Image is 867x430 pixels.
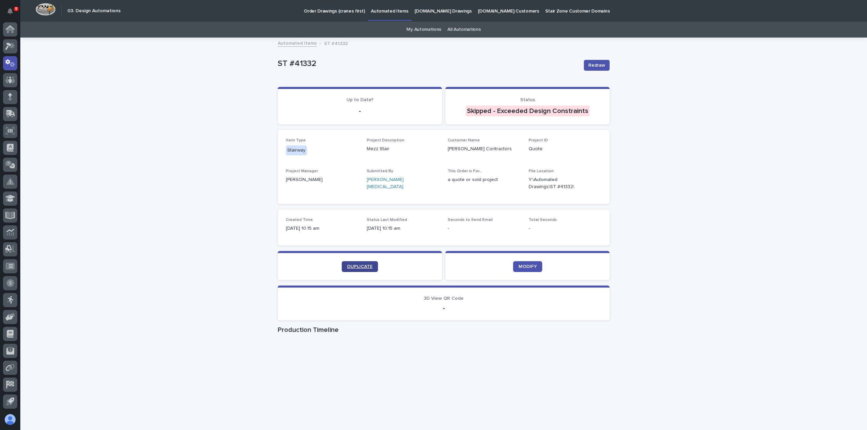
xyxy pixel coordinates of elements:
[448,218,493,222] span: Seconds to Send Email
[519,264,537,269] span: MODIFY
[3,4,17,18] button: Notifications
[529,145,601,153] p: Quote
[367,176,440,190] a: [PERSON_NAME][MEDICAL_DATA]
[286,176,359,183] p: [PERSON_NAME]
[448,145,521,153] p: [PERSON_NAME] Contractors
[286,225,359,232] p: [DATE] 10:15 am
[520,97,535,102] span: Status
[67,8,121,14] h2: 03. Design Automations
[448,138,480,142] span: Customer Name
[529,225,601,232] p: -
[588,62,605,69] span: Redraw
[367,218,407,222] span: Status Last Modified
[36,3,56,16] img: Workspace Logo
[367,138,404,142] span: Project Description
[278,326,610,334] h1: Production Timeline
[448,169,482,173] span: This Order is For...
[448,225,521,232] p: -
[8,8,17,19] div: Notifications9
[367,225,440,232] p: [DATE] 10:15 am
[529,218,557,222] span: Total Seconds
[286,169,318,173] span: Project Manager
[286,218,313,222] span: Created Time
[529,138,548,142] span: Project ID
[286,138,306,142] span: Item Type
[367,145,440,153] p: Mezz Stair
[466,106,590,116] div: Skipped - Exceeded Design Constraints
[513,261,542,272] a: MODIFY
[584,60,610,71] button: Redraw
[347,264,373,269] span: DUPLICATE
[286,304,601,312] p: -
[342,261,378,272] a: DUPLICATE
[15,6,17,11] p: 9
[529,176,585,190] : Y:\Automated Drawings\ST #41332\
[424,296,464,301] span: 3D View QR Code
[406,22,441,38] a: My Automations
[278,59,578,69] p: ST #41332
[286,107,434,115] p: -
[529,169,554,173] span: File Location
[448,176,521,183] p: a quote or sold project
[324,39,348,47] p: ST #41332
[278,39,317,47] a: Automated Items
[286,145,307,155] div: Stairway
[3,412,17,427] button: users-avatar
[447,22,481,38] a: All Automations
[367,169,393,173] span: Submitted By
[346,97,374,102] span: Up to Date?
